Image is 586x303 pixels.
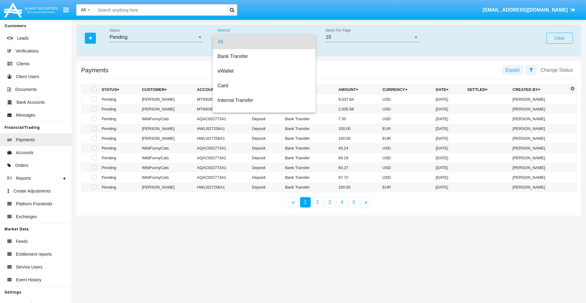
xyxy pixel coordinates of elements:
span: Internal Transfer [218,93,311,108]
span: All [218,34,311,49]
span: Adjustment [218,108,311,122]
span: eWallet [218,64,311,78]
span: Bank Transfer [218,49,311,64]
span: Card [218,78,311,93]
